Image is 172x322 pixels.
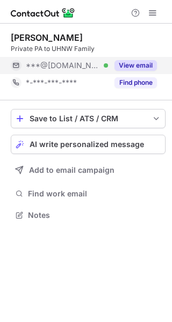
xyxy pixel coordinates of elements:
span: AI write personalized message [30,140,144,149]
button: save-profile-one-click [11,109,166,128]
button: Find work email [11,186,166,201]
span: Notes [28,210,161,220]
span: ***@[DOMAIN_NAME] [26,61,100,70]
button: Notes [11,208,166,223]
div: Save to List / ATS / CRM [30,114,147,123]
span: Find work email [28,189,161,199]
div: Private PA to UHNW Family [11,44,166,54]
button: Reveal Button [114,60,157,71]
div: [PERSON_NAME] [11,32,83,43]
button: Add to email campaign [11,160,166,180]
img: ContactOut v5.3.10 [11,6,75,19]
button: AI write personalized message [11,135,166,154]
span: Add to email campaign [29,166,114,174]
button: Reveal Button [114,77,157,88]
